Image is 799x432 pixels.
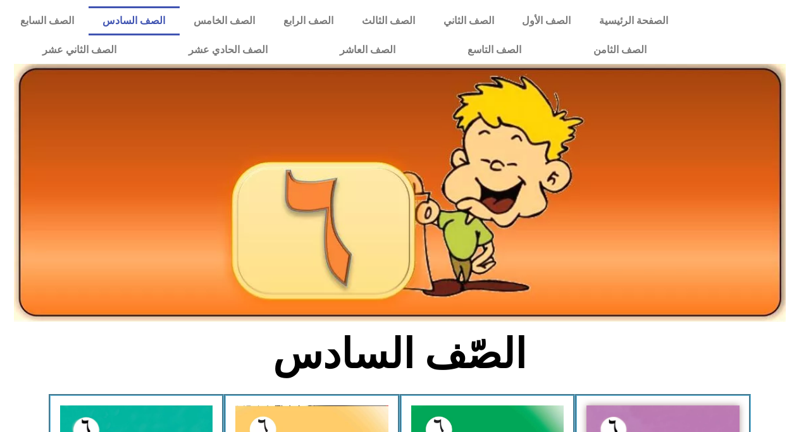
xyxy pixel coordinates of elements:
a: الصف الأول [508,6,585,35]
a: الصف الرابع [269,6,348,35]
a: الصف الثاني [429,6,508,35]
a: الصف الثالث [347,6,429,35]
a: الصف الثامن [557,35,683,65]
a: الصف العاشر [304,35,431,65]
a: الصف التاسع [431,35,557,65]
h2: الصّف السادس [190,330,609,379]
a: الصفحة الرئيسية [585,6,683,35]
a: الصف الخامس [180,6,269,35]
a: الصف الحادي عشر [152,35,304,65]
a: الصف الثاني عشر [6,35,152,65]
a: الصف السابع [6,6,89,35]
a: الصف السادس [89,6,180,35]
